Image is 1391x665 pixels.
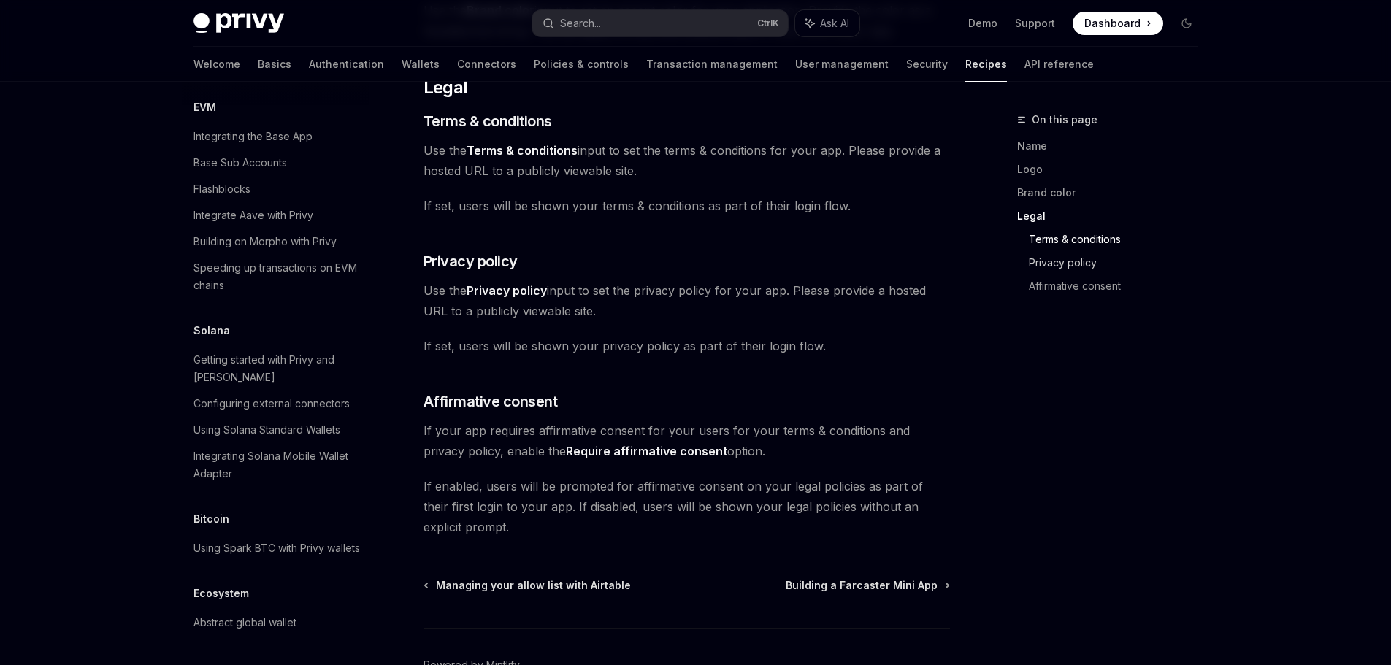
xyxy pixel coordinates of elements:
div: Getting started with Privy and [PERSON_NAME] [193,351,360,386]
div: Using Spark BTC with Privy wallets [193,539,360,557]
a: Abstract global wallet [182,610,369,636]
div: Using Solana Standard Wallets [193,421,340,439]
div: Search... [560,15,601,32]
span: Ctrl K [757,18,779,29]
span: Privacy policy [424,251,518,272]
a: Transaction management [646,47,778,82]
div: Integrating Solana Mobile Wallet Adapter [193,447,360,483]
div: Integrate Aave with Privy [193,207,313,224]
a: Policies & controls [534,47,629,82]
div: Base Sub Accounts [193,154,287,172]
a: Integrate Aave with Privy [182,202,369,228]
strong: Require affirmative consent [566,444,727,458]
a: Speeding up transactions on EVM chains [182,255,369,299]
span: Use the input to set the privacy policy for your app. Please provide a hosted URL to a publicly v... [424,280,950,321]
img: dark logo [193,13,284,34]
a: Integrating the Base App [182,123,369,150]
a: Integrating Solana Mobile Wallet Adapter [182,443,369,487]
a: Base Sub Accounts [182,150,369,176]
span: On this page [1032,111,1097,128]
span: If your app requires affirmative consent for your users for your terms & conditions and privacy p... [424,420,950,461]
h5: Ecosystem [193,585,249,602]
span: Affirmative consent [424,391,558,412]
a: Using Spark BTC with Privy wallets [182,535,369,561]
a: Affirmative consent [1029,274,1210,298]
div: Integrating the Base App [193,128,313,145]
div: Abstract global wallet [193,614,296,631]
div: Building on Morpho with Privy [193,233,337,250]
a: Brand color [1017,181,1210,204]
a: Terms & conditions [1029,228,1210,251]
button: Search...CtrlK [532,10,788,36]
span: Dashboard [1084,16,1141,31]
span: Building a Farcaster Mini App [786,578,938,593]
a: Managing your allow list with Airtable [425,578,631,593]
a: Demo [968,16,997,31]
a: Getting started with Privy and [PERSON_NAME] [182,347,369,391]
a: Recipes [965,47,1007,82]
a: Basics [258,47,291,82]
a: Wallets [402,47,440,82]
a: Dashboard [1073,12,1163,35]
a: Flashblocks [182,176,369,202]
a: Name [1017,134,1210,158]
a: Configuring external connectors [182,391,369,417]
a: Authentication [309,47,384,82]
span: Legal [424,76,468,99]
span: Use the input to set the terms & conditions for your app. Please provide a hosted URL to a public... [424,140,950,181]
button: Toggle dark mode [1175,12,1198,35]
a: Building on Morpho with Privy [182,228,369,255]
a: User management [795,47,889,82]
div: Configuring external connectors [193,395,350,412]
a: API reference [1024,47,1094,82]
h5: EVM [193,99,216,116]
a: Support [1015,16,1055,31]
strong: Terms & conditions [467,143,578,158]
div: Speeding up transactions on EVM chains [193,259,360,294]
span: If set, users will be shown your privacy policy as part of their login flow. [424,336,950,356]
a: Security [906,47,948,82]
a: Connectors [457,47,516,82]
div: Flashblocks [193,180,250,198]
strong: Privacy policy [467,283,547,298]
a: Logo [1017,158,1210,181]
span: Ask AI [820,16,849,31]
a: Using Solana Standard Wallets [182,417,369,443]
a: Legal [1017,204,1210,228]
span: If enabled, users will be prompted for affirmative consent on your legal policies as part of thei... [424,476,950,537]
a: Welcome [193,47,240,82]
h5: Bitcoin [193,510,229,528]
span: Managing your allow list with Airtable [436,578,631,593]
a: Building a Farcaster Mini App [786,578,949,593]
button: Ask AI [795,10,859,36]
span: If set, users will be shown your terms & conditions as part of their login flow. [424,196,950,216]
span: Terms & conditions [424,111,552,131]
h5: Solana [193,322,230,339]
a: Privacy policy [1029,251,1210,274]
